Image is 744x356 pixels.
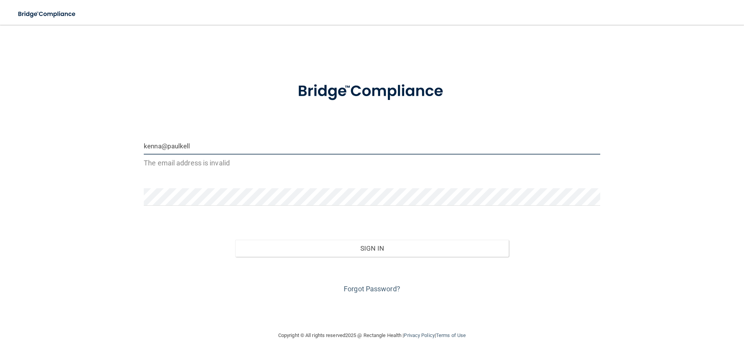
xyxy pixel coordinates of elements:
img: bridge_compliance_login_screen.278c3ca4.svg [282,71,462,112]
a: Forgot Password? [344,285,400,293]
a: Privacy Policy [404,332,434,338]
button: Sign In [235,240,509,257]
img: bridge_compliance_login_screen.278c3ca4.svg [12,6,83,22]
div: Copyright © All rights reserved 2025 @ Rectangle Health | | [231,323,513,348]
p: The email address is invalid [144,157,600,169]
input: Email [144,137,600,155]
a: Terms of Use [436,332,466,338]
